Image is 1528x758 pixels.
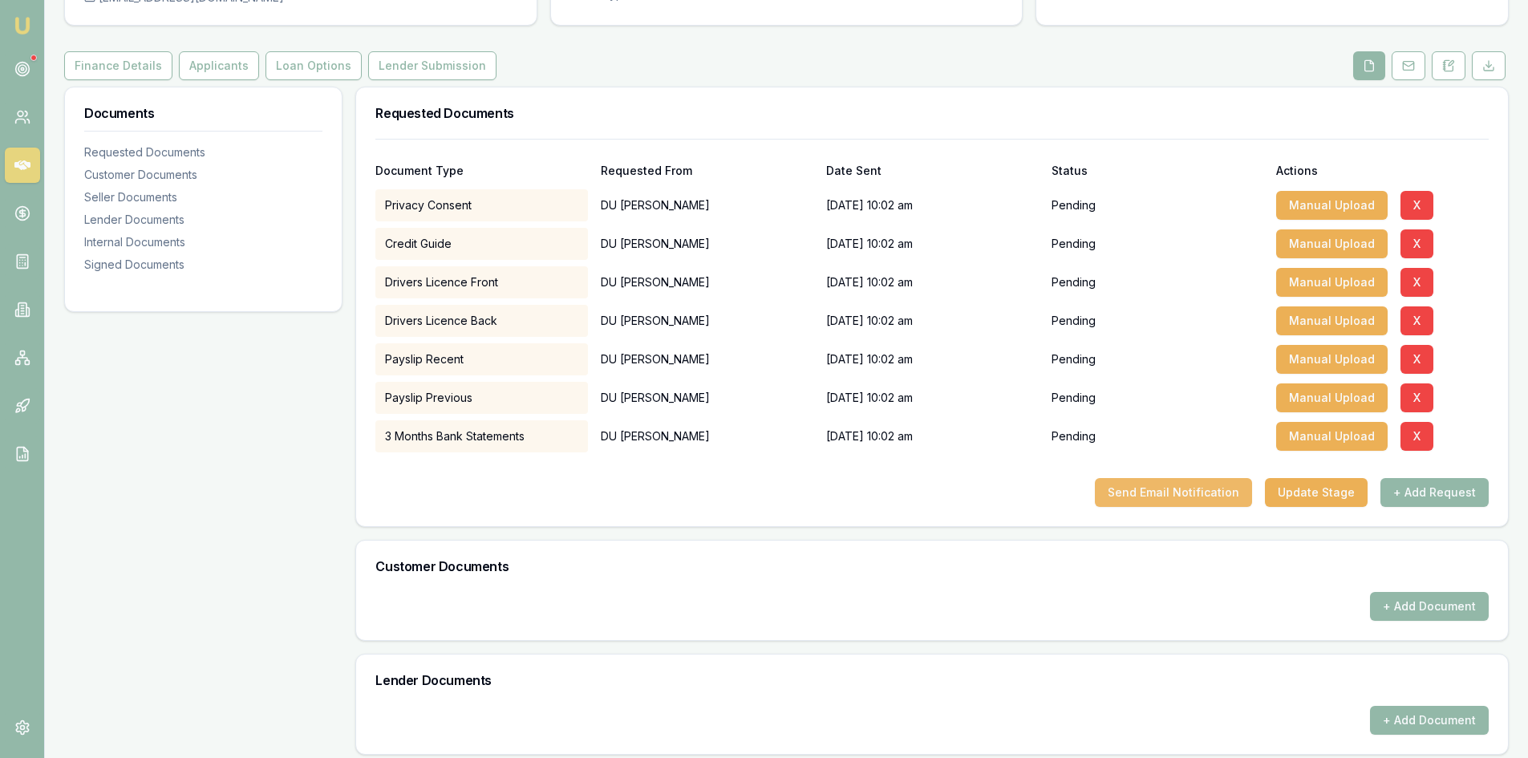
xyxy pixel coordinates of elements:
[1052,274,1096,290] p: Pending
[375,674,1489,687] h3: Lender Documents
[826,165,1039,176] div: Date Sent
[601,420,813,452] p: DU [PERSON_NAME]
[84,144,322,160] div: Requested Documents
[375,189,588,221] div: Privacy Consent
[1052,428,1096,444] p: Pending
[601,165,813,176] div: Requested From
[84,167,322,183] div: Customer Documents
[84,189,322,205] div: Seller Documents
[375,305,588,337] div: Drivers Licence Back
[265,51,362,80] button: Loan Options
[1052,351,1096,367] p: Pending
[601,382,813,414] p: DU [PERSON_NAME]
[1052,197,1096,213] p: Pending
[826,266,1039,298] div: [DATE] 10:02 am
[601,189,813,221] p: DU [PERSON_NAME]
[1370,706,1489,735] button: + Add Document
[1265,478,1368,507] button: Update Stage
[179,51,259,80] button: Applicants
[1400,383,1433,412] button: X
[601,343,813,375] p: DU [PERSON_NAME]
[375,382,588,414] div: Payslip Previous
[1276,383,1388,412] button: Manual Upload
[1276,422,1388,451] button: Manual Upload
[64,51,176,80] a: Finance Details
[826,228,1039,260] div: [DATE] 10:02 am
[375,107,1489,120] h3: Requested Documents
[375,165,588,176] div: Document Type
[84,257,322,273] div: Signed Documents
[375,420,588,452] div: 3 Months Bank Statements
[64,51,172,80] button: Finance Details
[262,51,365,80] a: Loan Options
[1276,165,1489,176] div: Actions
[1400,191,1433,220] button: X
[176,51,262,80] a: Applicants
[826,382,1039,414] div: [DATE] 10:02 am
[826,189,1039,221] div: [DATE] 10:02 am
[826,420,1039,452] div: [DATE] 10:02 am
[13,16,32,35] img: emu-icon-u.png
[84,234,322,250] div: Internal Documents
[1052,165,1264,176] div: Status
[1052,313,1096,329] p: Pending
[1400,306,1433,335] button: X
[1400,345,1433,374] button: X
[1276,268,1388,297] button: Manual Upload
[826,305,1039,337] div: [DATE] 10:02 am
[1400,268,1433,297] button: X
[84,107,322,120] h3: Documents
[1052,390,1096,406] p: Pending
[1276,345,1388,374] button: Manual Upload
[375,228,588,260] div: Credit Guide
[368,51,496,80] button: Lender Submission
[826,343,1039,375] div: [DATE] 10:02 am
[375,266,588,298] div: Drivers Licence Front
[375,560,1489,573] h3: Customer Documents
[1276,306,1388,335] button: Manual Upload
[375,343,588,375] div: Payslip Recent
[1380,478,1489,507] button: + Add Request
[1400,229,1433,258] button: X
[1095,478,1252,507] button: Send Email Notification
[601,305,813,337] p: DU [PERSON_NAME]
[1276,191,1388,220] button: Manual Upload
[1276,229,1388,258] button: Manual Upload
[601,228,813,260] p: DU [PERSON_NAME]
[601,266,813,298] p: DU [PERSON_NAME]
[1052,236,1096,252] p: Pending
[1400,422,1433,451] button: X
[365,51,500,80] a: Lender Submission
[1370,592,1489,621] button: + Add Document
[84,212,322,228] div: Lender Documents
